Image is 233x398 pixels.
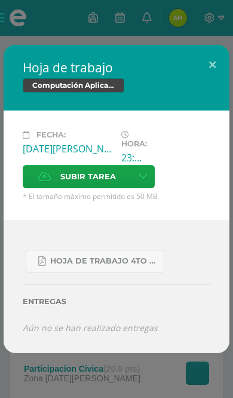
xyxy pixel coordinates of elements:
span: Hora: [121,139,147,148]
span: Hoja de Trabajo 4to baco.pdf [50,256,158,266]
span: * El tamaño máximo permitido es 50 MB [23,191,210,201]
label: Entregas [23,297,210,306]
span: Fecha: [36,130,66,139]
div: 23:00 [121,151,145,164]
span: Subir tarea [60,166,116,188]
div: [DATE][PERSON_NAME] [23,142,112,155]
a: Hoja de Trabajo 4to baco.pdf [26,250,164,273]
span: Computación Aplicada [23,78,124,93]
i: Aún no se han realizado entregas [23,322,158,333]
h2: Hoja de trabajo [23,59,210,76]
button: Close (Esc) [195,45,229,85]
